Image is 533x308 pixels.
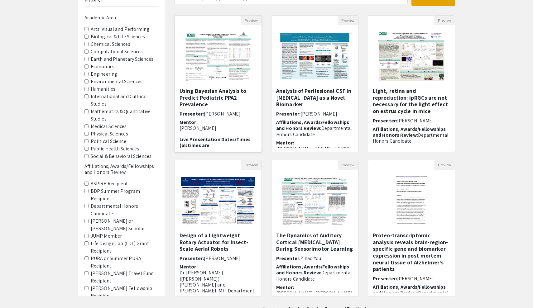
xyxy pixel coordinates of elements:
[91,48,143,55] label: Computational Sciences
[180,270,257,306] p: Dr. [PERSON_NAME] ([PERSON_NAME]) [PERSON_NAME] and [PERSON_NAME], MIT Department of Electrical E...
[91,70,117,78] label: Engineering
[241,160,262,170] button: Preview
[91,255,159,270] label: PURA or Summer PURA Recipient
[397,117,434,124] span: [PERSON_NAME]
[273,25,357,88] img: <p>Analysis of Perilesional CSF in Brain Metastasis as a Novel Biomarker</p><p><br></p>
[241,16,262,25] button: Preview
[91,63,114,70] label: Economics
[84,15,159,21] h6: Academic Area
[91,187,159,202] label: BDP Summer Program Recipient
[204,111,241,117] span: [PERSON_NAME]
[276,111,353,117] h6: Presenter:
[91,240,159,255] label: Life Design Lab (LDL) Grant Recipient
[91,285,159,300] label: [PERSON_NAME] Fellowship Recipient
[180,263,198,270] span: Mentor:
[175,160,262,297] div: Open Presentation <p class="ql-align-center">Design of a Lightweight Rotary Actuator for Insect-S...
[91,145,139,153] label: Public Health Sciences
[434,160,455,170] button: Preview
[91,232,122,240] label: JUMP Member
[276,88,353,108] h5: Analysis of Perilesional CSF in [MEDICAL_DATA] as a Novel Biomarker
[368,15,455,152] div: Open Presentation <p><strong style="color: rgb(0, 0, 0);">Light, retina and reproduction: ipRGCs ...
[91,85,115,93] label: Humanities
[180,88,257,108] h5: Using Bayesian Analysis to Predict Pediatric PPA2 Prevalence
[180,111,257,117] h6: Presenter:
[372,25,451,88] img: <p><strong style="color: rgb(0, 0, 0);">Light, retina and reproduction: ipRGCs are not necessary ...
[91,130,128,138] label: Physical Sciences
[373,146,391,153] span: Mentor:
[276,263,349,276] span: Affiliations, Awards/Fellowships and Honors Review:
[373,284,446,296] span: Affiliations, Awards/Fellowships and Honors Review:
[91,123,127,130] label: Medical Sciences
[91,202,159,217] label: Departmental Honors Candidate
[91,40,130,48] label: Chemical Sciences
[276,269,352,282] span: Departmental Honors Candidate
[91,217,159,232] label: [PERSON_NAME] or [PERSON_NAME] Scholar
[338,16,358,25] button: Preview
[373,118,450,124] h6: Presenter:
[276,140,294,146] span: Mentor:
[91,108,159,123] label: Mathematics & Quantitative Studies
[271,160,358,297] div: Open Presentation <p>The Dynamics of Auditory Cortical Astrocytes During Sensorimotor Learning</p>
[373,132,449,144] span: Departmental Honors Candidate
[175,171,262,231] img: <p class="ql-align-center">Design of a Lightweight Rotary Actuator for Insect-Scale Aerial Robots...
[5,280,26,303] iframe: Chat
[91,78,142,85] label: Environmental Sciences
[180,125,257,131] p: [PERSON_NAME]
[91,270,159,285] label: [PERSON_NAME] Travel Fund Recipient
[91,153,151,160] label: Social & Behavioral Sciences
[373,276,450,282] h6: Presenter:
[397,275,434,282] span: [PERSON_NAME]
[91,33,145,40] label: Biological & Life Sciences
[373,88,450,114] h5: Light, retina and reproduction: ipRGCs are not necessary for the light effect on estrus cycle in ...
[276,146,353,152] p: [PERSON_NAME], MD, MSc, FRCSC
[300,255,321,262] span: Zihao You
[276,119,349,131] span: Affiliations, Awards/Fellowships and Honors Review:
[91,138,126,145] label: Political Science
[368,160,455,297] div: Open Presentation <h1>Proteo-transcriptomic analysis reveals brain-region-specific gene and bioma...
[276,255,353,261] h6: Presenter:
[179,25,257,88] img: <p>Using Bayesian Analysis to Predict Pediatric PPA2 Prevalence </p>
[276,290,353,296] p: [PERSON_NAME], [PERSON_NAME]
[386,170,437,232] img: <h1>Proteo-transcriptomic analysis reveals brain-region-specific gene and biomarker expression in...
[338,160,358,170] button: Preview
[91,26,150,33] label: Arts: Visual and Performing
[434,16,455,25] button: Preview
[276,232,353,252] h5: The Dynamics of Auditory Cortical [MEDICAL_DATA] During Sensorimotor Learning
[175,15,262,152] div: Open Presentation <p>Using Bayesian Analysis to Predict Pediatric PPA2 Prevalence </p>
[91,55,153,63] label: Earth and Planetary Sciences
[271,15,358,152] div: Open Presentation <p>Analysis of Perilesional CSF in Brain Metastasis as a Novel Biomarker</p><p>...
[91,180,128,187] label: ASPIRE Recipient
[204,255,241,262] span: [PERSON_NAME]
[373,126,446,138] span: Affiliations, Awards/Fellowships and Honors Review:
[180,255,257,261] h6: Presenter:
[276,125,352,137] span: Departmental Honors Candidate
[180,119,198,126] span: Mentor:
[91,93,159,108] label: International and Cultural Studies
[84,163,159,175] h6: Affiliations, Awards/Fellowships and Honors Review
[180,232,257,252] h5: Design of a Lightweight Rotary Actuator for Insect-Scale Aerial Robots
[276,284,294,291] span: Mentor:
[180,136,251,154] span: Live Presentation Dates/Times (all times are [GEOGRAPHIC_DATA]):
[373,232,450,272] h5: Proteo-transcriptomic analysis reveals brain-region-specific gene and biomarker expression in pos...
[275,170,354,232] img: <p>The Dynamics of Auditory Cortical Astrocytes During Sensorimotor Learning</p>
[300,111,337,117] span: [PERSON_NAME]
